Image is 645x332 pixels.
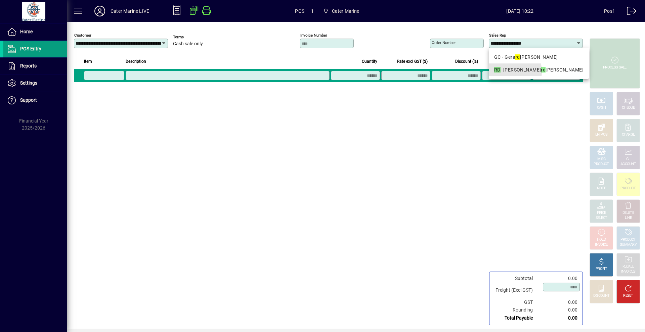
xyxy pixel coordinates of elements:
[332,6,359,16] span: Cater Marine
[626,157,631,162] div: GL
[541,67,546,73] em: rd
[492,314,540,322] td: Total Payable
[20,46,41,51] span: POS Entry
[494,67,501,73] em: RD
[620,162,636,167] div: ACCOUNT
[492,298,540,306] td: GST
[320,5,362,17] span: Cater Marine
[622,264,634,269] div: RECALL
[540,298,580,306] td: 0.00
[311,6,314,16] span: 1
[3,23,67,40] a: Home
[622,210,634,216] div: DELETE
[597,105,606,110] div: CASH
[595,242,607,247] div: INVOICE
[489,63,589,76] mat-option: RD - Richard Darby
[397,58,428,65] span: Rate excl GST ($)
[603,65,627,70] div: PROCESS SALE
[89,5,111,17] button: Profile
[597,157,605,162] div: MISC
[492,275,540,282] td: Subtotal
[622,1,637,23] a: Logout
[515,54,520,60] em: rd
[604,6,615,16] div: Pos1
[596,267,607,272] div: PROFIT
[593,293,609,298] div: DISCOUNT
[20,29,33,34] span: Home
[623,293,633,298] div: RESET
[74,33,91,38] mat-label: Customer
[111,6,149,16] div: Cater Marine LIVE
[494,54,584,61] div: GC - Gera [PERSON_NAME]
[300,33,327,38] mat-label: Invoice number
[622,105,635,110] div: CHEQUE
[295,6,304,16] span: POS
[494,66,584,74] div: - [PERSON_NAME] [PERSON_NAME]
[620,237,636,242] div: PRODUCT
[3,75,67,92] a: Settings
[20,97,37,103] span: Support
[625,216,632,221] div: LINE
[622,132,635,137] div: CHARGE
[597,210,606,216] div: PRICE
[173,41,203,47] span: Cash sale only
[595,132,608,137] div: EFTPOS
[621,269,635,274] div: INVOICES
[173,35,213,39] span: Terms
[3,58,67,75] a: Reports
[436,6,604,16] span: [DATE] 10:22
[362,58,377,65] span: Quantity
[620,186,636,191] div: PRODUCT
[126,58,146,65] span: Description
[540,306,580,314] td: 0.00
[540,314,580,322] td: 0.00
[3,92,67,109] a: Support
[597,237,606,242] div: HOLD
[596,216,607,221] div: SELECT
[20,80,37,86] span: Settings
[540,275,580,282] td: 0.00
[492,306,540,314] td: Rounding
[620,242,637,247] div: SUMMARY
[597,186,606,191] div: NOTE
[594,162,609,167] div: PRODUCT
[432,40,456,45] mat-label: Order number
[455,58,478,65] span: Discount (%)
[489,51,589,63] mat-option: GC - Gerard Cantin
[489,33,506,38] mat-label: Sales rep
[20,63,37,68] span: Reports
[84,58,92,65] span: Item
[492,282,540,298] td: Freight (Excl GST)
